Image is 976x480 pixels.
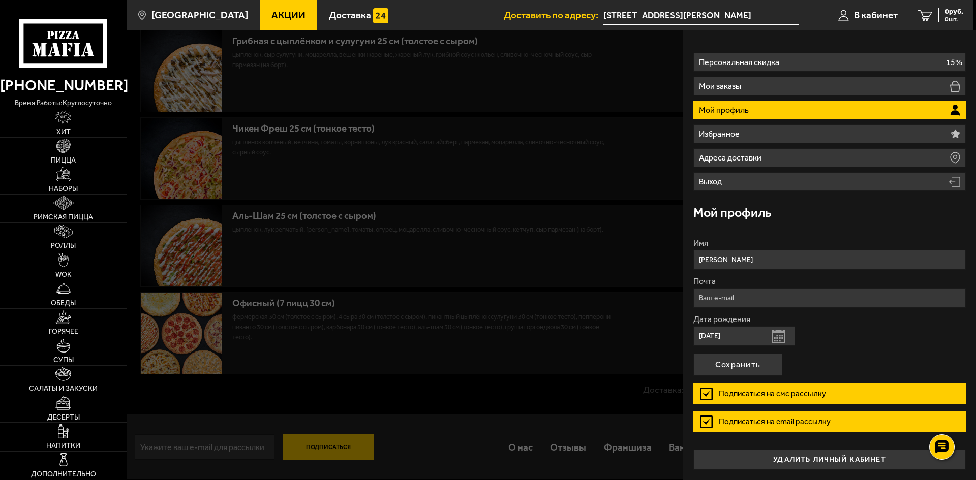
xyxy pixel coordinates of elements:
[699,82,744,90] p: Мои заказы
[699,106,751,114] p: Мой профиль
[699,130,742,138] p: Избранное
[693,315,966,324] label: Дата рождения
[56,129,71,136] span: Хит
[946,58,962,67] p: 15%
[693,250,966,270] input: Ваше имя
[699,178,724,186] p: Выход
[51,300,76,307] span: Обеды
[693,288,966,308] input: Ваш e-mail
[693,383,966,404] label: Подписаться на смс рассылку
[945,16,963,22] span: 0 шт.
[47,414,80,421] span: Десерты
[51,242,76,249] span: Роллы
[49,185,78,193] span: Наборы
[329,10,371,20] span: Доставка
[693,411,966,432] label: Подписаться на email рассылку
[51,157,76,164] span: Пицца
[603,6,799,25] span: Россия, Санкт-Петербург, Владимирский проспект, 23
[693,239,966,247] label: Имя
[55,271,72,278] span: WOK
[373,8,388,23] img: 15daf4d41897b9f0e9f617042186c801.svg
[693,326,795,346] input: Ваша дата рождения
[504,10,603,20] span: Доставить по адресу:
[772,330,785,343] button: Открыть календарь
[693,354,782,376] button: Сохранить
[699,58,782,67] p: Персональная скидка
[271,10,306,20] span: Акции
[854,10,898,20] span: В кабинет
[693,450,966,470] button: удалить личный кабинет
[699,154,764,162] p: Адреса доставки
[29,385,98,392] span: Салаты и закуски
[151,10,248,20] span: [GEOGRAPHIC_DATA]
[693,20,789,33] h3: Личный кабинет
[53,357,74,364] span: Супы
[693,277,966,285] label: Почта
[945,8,963,15] span: 0 руб.
[49,328,78,335] span: Горячее
[34,214,93,221] span: Римская пицца
[603,6,799,25] input: Ваш адрес доставки
[46,442,80,450] span: Напитки
[693,206,771,219] h3: Мой профиль
[31,471,96,478] span: Дополнительно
